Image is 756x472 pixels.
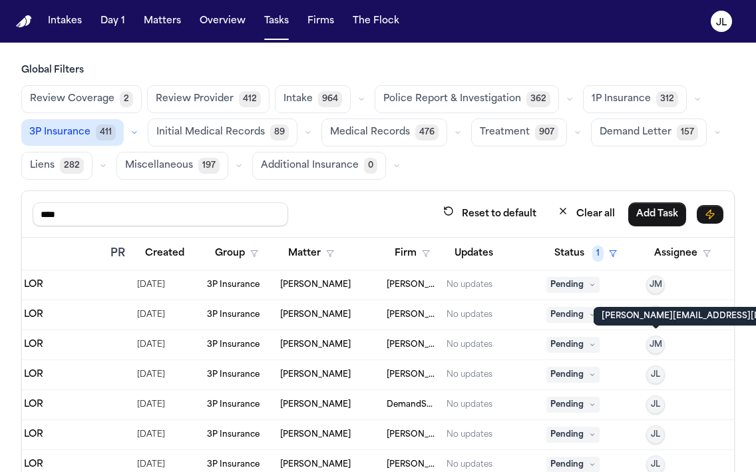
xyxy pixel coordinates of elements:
span: Pending [546,277,600,293]
span: JL [651,429,660,440]
span: 282 [60,158,84,174]
span: 412 [239,91,261,107]
span: 0 [364,158,377,174]
button: Police Report & Investigation362 [375,85,559,113]
a: Home [16,15,32,28]
button: The Flock [347,9,405,33]
button: JL [646,425,665,444]
button: Immediate Task [697,205,723,224]
button: Overview [194,9,251,33]
button: JM [646,336,665,354]
span: 3P Insurance [29,126,91,139]
span: 1P Insurance [592,93,651,106]
span: Review Coverage [30,93,114,106]
span: Pending [546,427,600,443]
span: JL [651,459,660,470]
span: 411 [96,124,116,140]
button: JM [646,276,665,294]
button: Additional Insurance0 [252,152,386,180]
span: JL [651,369,660,380]
span: Pending [546,397,600,413]
button: Reset to default [435,202,544,226]
button: Intakes [43,9,87,33]
span: 157 [677,124,698,140]
span: JM [650,340,662,350]
button: JL [646,306,665,324]
span: 907 [535,124,558,140]
button: 1P Insurance312 [583,85,687,113]
button: Matters [138,9,186,33]
button: Medical Records476 [321,118,447,146]
span: Liens [30,159,55,172]
span: Initial Medical Records [156,126,265,139]
span: 476 [415,124,439,140]
button: Day 1 [95,9,130,33]
span: Police Report & Investigation [383,93,521,106]
button: Demand Letter157 [591,118,707,146]
button: Status1 [546,242,625,266]
button: Initial Medical Records89 [148,118,297,146]
span: 362 [526,91,550,107]
button: JL [646,395,665,414]
button: Review Coverage2 [21,85,142,113]
button: JL [646,365,665,384]
button: Treatment907 [471,118,567,146]
button: Intake964 [275,85,351,113]
button: Review Provider412 [147,85,270,113]
span: JL [651,399,660,410]
button: 3P Insurance411 [21,119,124,146]
button: Miscellaneous197 [116,152,228,180]
button: Liens282 [21,152,93,180]
button: Add Task [628,202,686,226]
span: Pending [546,337,600,353]
span: Intake [283,93,313,106]
span: Pending [546,367,600,383]
span: 964 [318,91,342,107]
span: 89 [270,124,289,140]
span: Additional Insurance [261,159,359,172]
button: Tasks [259,9,294,33]
span: Review Provider [156,93,234,106]
span: Pending [546,307,600,323]
h3: Global Filters [21,64,735,77]
span: JM [650,280,662,290]
button: Clear all [550,202,623,226]
span: 2 [120,91,133,107]
span: Demand Letter [600,126,671,139]
span: 312 [656,91,678,107]
span: Treatment [480,126,530,139]
span: Miscellaneous [125,159,193,172]
img: Finch Logo [16,15,32,28]
span: 197 [198,158,220,174]
span: Medical Records [330,126,410,139]
button: Assignee [646,242,719,266]
button: Firms [302,9,339,33]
